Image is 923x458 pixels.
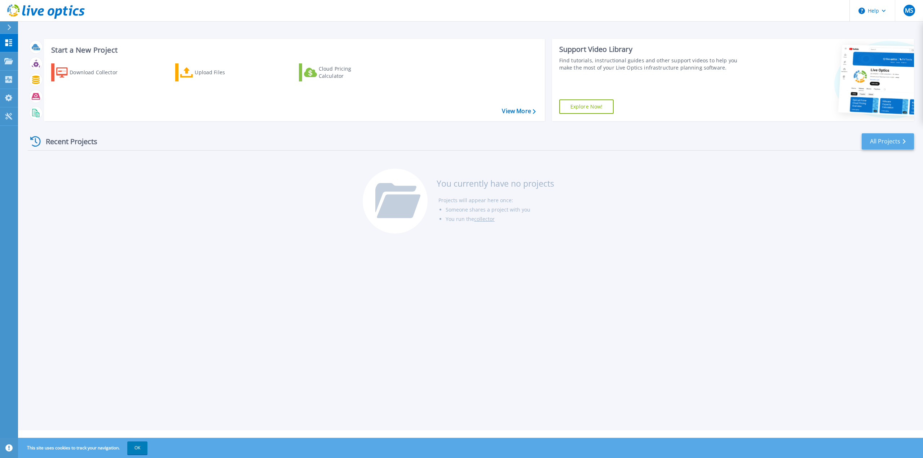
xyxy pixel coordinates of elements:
div: Recent Projects [28,133,107,150]
div: Upload Files [195,65,252,80]
a: View More [502,108,535,115]
div: Support Video Library [559,45,746,54]
div: Find tutorials, instructional guides and other support videos to help you make the most of your L... [559,57,746,71]
h3: You currently have no projects [437,179,554,187]
a: Upload Files [175,63,256,81]
a: Cloud Pricing Calculator [299,63,379,81]
div: Cloud Pricing Calculator [319,65,376,80]
h3: Start a New Project [51,46,535,54]
a: Explore Now! [559,99,614,114]
li: Projects will appear here once: [438,196,554,205]
div: Download Collector [70,65,127,80]
span: This site uses cookies to track your navigation. [20,441,147,454]
a: All Projects [862,133,914,150]
li: Someone shares a project with you [446,205,554,214]
li: You run the [446,214,554,224]
span: MS [905,8,913,13]
a: Download Collector [51,63,132,81]
button: OK [127,441,147,454]
a: collector [474,215,495,222]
